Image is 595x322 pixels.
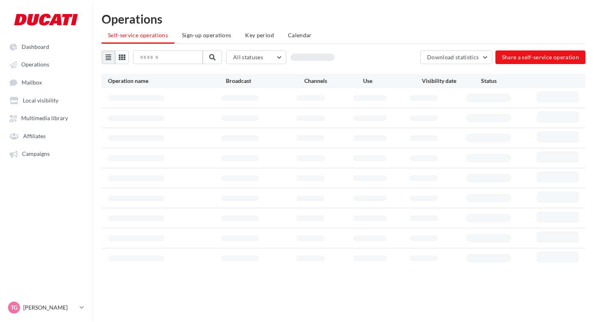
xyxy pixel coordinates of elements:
[226,50,286,64] button: All statuses
[233,54,263,60] span: All statuses
[22,43,49,50] span: Dashboard
[21,115,68,122] span: Multimedia library
[5,57,87,71] a: Operations
[481,77,540,85] div: Status
[23,304,76,312] p: [PERSON_NAME]
[495,50,586,64] button: Share a self-service operation
[22,151,50,157] span: Campaigns
[22,79,42,86] span: Mailbox
[5,39,87,54] a: Dashboard
[21,61,49,68] span: Operations
[363,77,422,85] div: Use
[182,32,231,38] span: Sign-up operations
[288,32,312,38] span: Calendar
[6,300,86,315] a: TG [PERSON_NAME]
[245,32,274,38] span: Key period
[427,54,479,60] span: Download statistics
[420,50,492,64] button: Download statistics
[23,133,46,139] span: Affiliates
[5,111,87,125] a: Multimedia library
[11,304,18,312] span: TG
[23,97,58,104] span: Local visibility
[108,77,226,85] div: Operation name
[304,77,363,85] div: Channels
[5,93,87,107] a: Local visibility
[5,75,87,90] a: Mailbox
[422,77,481,85] div: Visibility date
[5,146,87,161] a: Campaigns
[5,129,87,143] a: Affiliates
[102,13,585,25] div: Operations
[226,77,304,85] div: Broadcast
